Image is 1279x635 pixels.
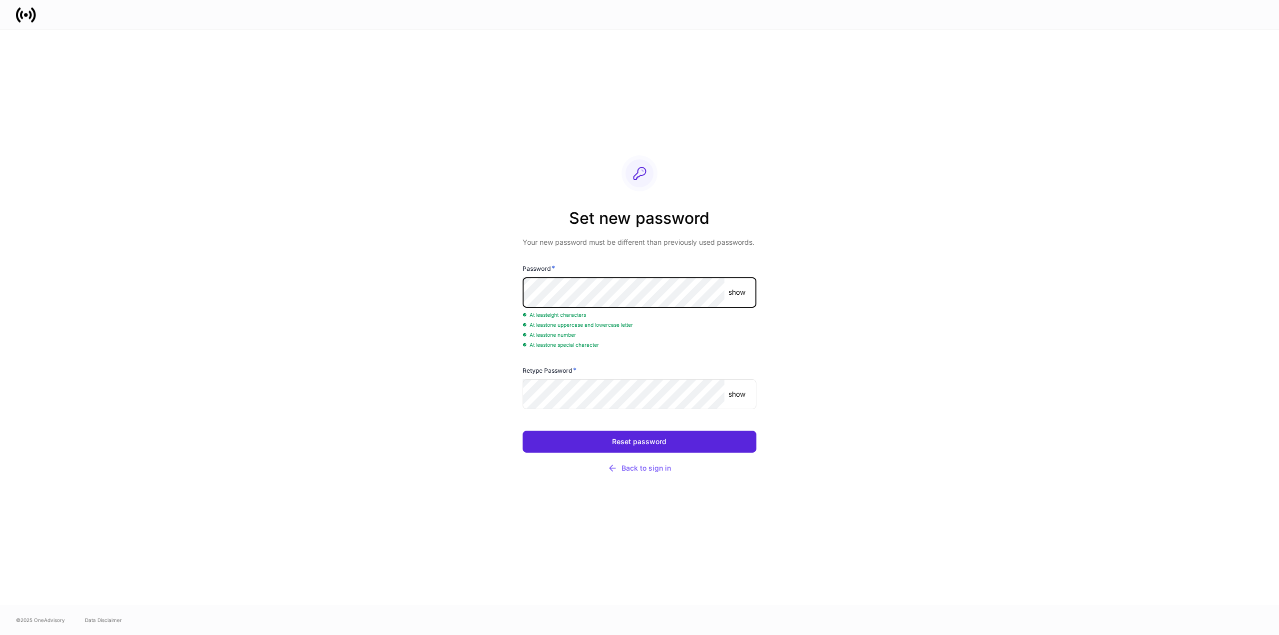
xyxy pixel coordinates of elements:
[85,616,122,624] a: Data Disclaimer
[523,312,586,318] span: At least eight characters
[523,237,756,247] p: Your new password must be different than previously used passwords.
[612,438,666,445] div: Reset password
[704,286,716,298] keeper-lock: Open Keeper Popup
[16,616,65,624] span: © 2025 OneAdvisory
[608,463,671,473] div: Back to sign in
[728,287,745,297] p: show
[523,322,633,328] span: At least one uppercase and lowercase letter
[523,457,756,480] button: Back to sign in
[523,431,756,453] button: Reset password
[523,365,577,375] h6: Retype Password
[523,263,555,273] h6: Password
[523,342,599,348] span: At least one special character
[728,389,745,399] p: show
[523,207,756,237] h2: Set new password
[523,332,576,338] span: At least one number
